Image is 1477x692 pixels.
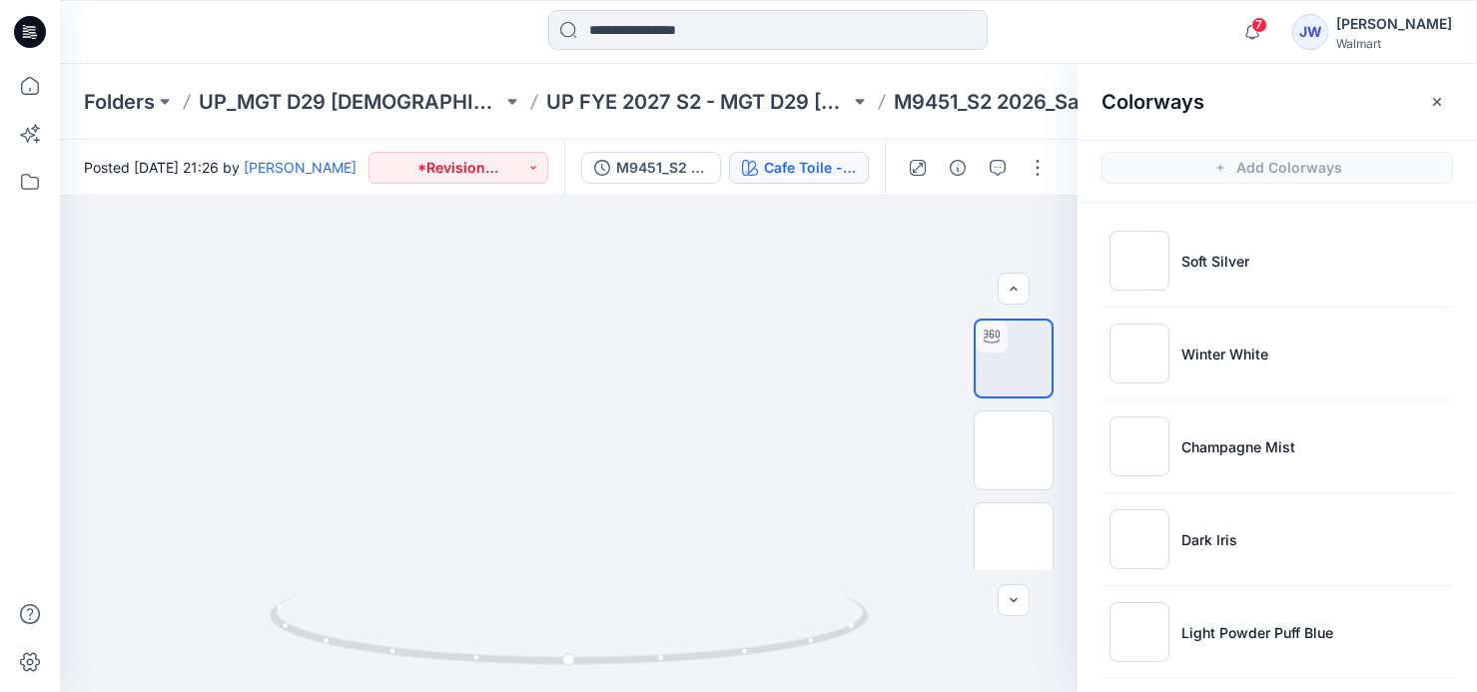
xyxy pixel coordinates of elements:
p: M9451_S2 2026_Satin [PERSON_NAME] Set_Midpoint [894,88,1197,116]
button: Cafe Toile - Winter White V3 Opt 2 [729,152,869,184]
p: Champagne Mist [1181,436,1295,457]
p: Light Powder Puff Blue [1181,622,1333,643]
a: Folders [84,88,155,116]
div: Cafe Toile - Winter White V3 Opt 2 [764,157,856,179]
div: M9451_S2 2026_Satin [PERSON_NAME] Set_Midpoint [616,157,708,179]
span: 7 [1251,17,1267,33]
p: Dark Iris [1181,529,1237,550]
img: Light Powder Puff Blue [1109,602,1169,662]
img: Champagne Mist [1109,416,1169,476]
a: UP_MGT D29 [DEMOGRAPHIC_DATA] Sleep [199,88,502,116]
img: Soft Silver [1109,231,1169,291]
div: JW [1292,14,1328,50]
div: Walmart [1336,36,1452,51]
img: WM MS 10 2PC-ABV KNEE Front wo Avatar [975,503,1053,581]
button: Details [942,152,974,184]
img: Dark Iris [1109,509,1169,569]
div: [PERSON_NAME] [1336,12,1452,36]
p: Winter White [1181,344,1268,364]
p: Soft Silver [1181,251,1249,272]
button: M9451_S2 2026_Satin [PERSON_NAME] Set_Midpoint [581,152,721,184]
img: Winter White [1109,324,1169,383]
span: Posted [DATE] 21:26 by [84,157,357,178]
a: UP FYE 2027 S2 - MGT D29 [DEMOGRAPHIC_DATA] Sleepwear [546,88,850,116]
img: WM MS 10 DRS-ABV KNEE Turntable with Avatar [976,321,1052,396]
h2: Colorways [1102,90,1204,114]
a: [PERSON_NAME] [244,159,357,176]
